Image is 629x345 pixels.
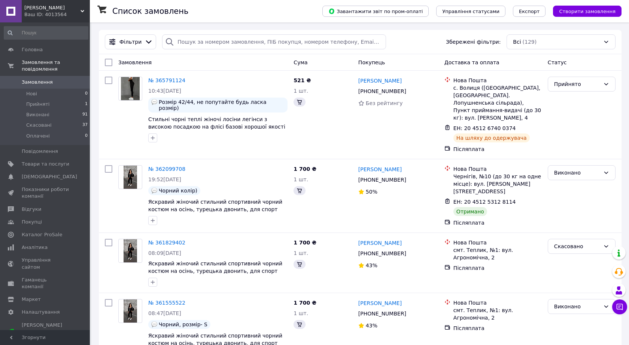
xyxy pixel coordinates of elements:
img: Фото товару [121,77,140,100]
div: Післяплата [453,264,542,272]
span: 1 шт. [294,250,308,256]
button: Управління статусами [436,6,505,17]
span: 1 шт. [294,176,308,182]
div: Ваш ID: 4013564 [24,11,90,18]
div: Прийнято [554,80,600,88]
span: Статус [548,59,567,65]
a: Яскравий жіночий стильний спортивний чорний костюм на осінь, турецька двонить, для спорт залу, мо... [148,261,282,281]
span: 1 шт. [294,310,308,316]
button: Експорт [513,6,546,17]
span: 08:47[DATE] [148,310,181,316]
span: (129) [523,39,537,45]
span: Cума [294,59,307,65]
span: Доставка та оплата [444,59,499,65]
span: Експорт [519,9,540,14]
div: Післяплата [453,145,542,153]
div: Нова Пошта [453,299,542,307]
span: 19:52[DATE] [148,176,181,182]
span: 08:09[DATE] [148,250,181,256]
span: Створити замовлення [559,9,616,14]
span: Нові [26,90,37,97]
div: [PHONE_NUMBER] [357,86,408,96]
a: Фото товару [118,77,142,101]
div: Виконано [554,169,600,177]
span: Твій Маркет [24,4,80,11]
span: 1 700 ₴ [294,300,316,306]
img: Фото товару [124,239,137,262]
span: Маркет [22,296,41,303]
span: 0 [85,133,88,139]
span: 91 [82,111,88,118]
span: 1 700 ₴ [294,240,316,246]
span: 1 [85,101,88,108]
span: Завантажити звіт по пром-оплаті [328,8,423,15]
span: 521 ₴ [294,77,311,83]
span: ЕН: 20 4512 6740 0374 [453,125,516,131]
span: Головна [22,46,43,53]
img: :speech_balloon: [151,99,157,105]
div: [PHONE_NUMBER] [357,175,408,185]
span: Всі [513,38,521,46]
div: Виконано [554,302,600,311]
span: Оплачені [26,133,50,139]
img: Фото товару [124,299,137,323]
span: Управління сайтом [22,257,69,270]
a: [PERSON_NAME] [358,166,402,173]
span: Управління статусами [442,9,499,14]
a: Стильні чорні теплі жіночі лосіни легінси з високою посадкою на флісі базові хорошої якості ткани... [148,116,285,137]
span: 0 [85,90,88,97]
button: Створити замовлення [553,6,622,17]
span: Прийняті [26,101,49,108]
a: Створити замовлення [546,8,622,14]
span: 1 700 ₴ [294,166,316,172]
span: ЕН: 20 4512 5312 8114 [453,199,516,205]
a: Яскравий жіночий стильний спортивний чорний костюм на осінь, турецька двонить, для спорт залу, мо... [148,199,282,220]
span: Скасовані [26,122,52,129]
img: Фото товару [124,166,137,189]
a: № 361555522 [148,300,185,306]
div: Нова Пошта [453,165,542,173]
span: 10:43[DATE] [148,88,181,94]
span: Каталог ProSale [22,231,62,238]
span: 50% [366,189,377,195]
span: Замовлення та повідомлення [22,59,90,73]
a: Фото товару [118,239,142,263]
span: Виконані [26,111,49,118]
div: Чернігів, №10 (до 30 кг на одне місце): вул. [PERSON_NAME][STREET_ADDRESS] [453,173,542,195]
span: Покупець [358,59,385,65]
a: [PERSON_NAME] [358,77,402,84]
span: Без рейтингу [366,100,403,106]
div: смт. Теплик, №1: вул. Агрономічна, 2 [453,246,542,261]
span: 43% [366,323,377,329]
div: с. Волиця ([GEOGRAPHIC_DATA], [GEOGRAPHIC_DATA]. Лопушненська сільрада), Пункт приймання-видачі (... [453,84,542,121]
input: Пошук [4,26,88,40]
img: :speech_balloon: [151,321,157,327]
div: [PHONE_NUMBER] [357,308,408,319]
span: Фільтри [119,38,142,46]
h1: Список замовлень [112,7,188,16]
div: Післяплата [453,324,542,332]
div: Нова Пошта [453,239,542,246]
span: [PERSON_NAME] та рахунки [22,322,69,342]
span: Повідомлення [22,148,58,155]
span: Аналітика [22,244,48,251]
span: Покупці [22,219,42,225]
span: Замовлення [22,79,53,86]
span: 43% [366,262,377,268]
button: Завантажити звіт по пром-оплаті [322,6,429,17]
span: Показники роботи компанії [22,186,69,200]
button: Чат з покупцем [612,299,627,314]
span: Відгуки [22,206,41,213]
a: Фото товару [118,165,142,189]
a: Фото товару [118,299,142,323]
a: № 362099708 [148,166,185,172]
div: Нова Пошта [453,77,542,84]
span: [DEMOGRAPHIC_DATA] [22,173,77,180]
span: Замовлення [118,59,152,65]
input: Пошук за номером замовлення, ПІБ покупця, номером телефону, Email, номером накладної [162,34,386,49]
span: 37 [82,122,88,129]
div: Скасовано [554,242,600,250]
a: № 361829402 [148,240,185,246]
